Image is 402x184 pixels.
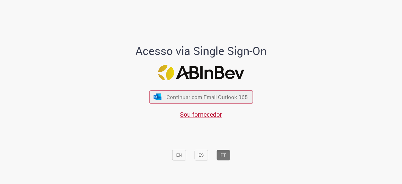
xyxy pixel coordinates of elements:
[153,93,162,100] img: ícone Azure/Microsoft 360
[166,93,248,101] span: Continuar com Email Outlook 365
[149,91,253,103] button: ícone Azure/Microsoft 360 Continuar com Email Outlook 365
[216,150,230,161] button: PT
[114,45,288,58] h1: Acesso via Single Sign-On
[172,150,186,161] button: EN
[180,110,222,119] a: Sou fornecedor
[158,65,244,80] img: Logo ABInBev
[194,150,208,161] button: ES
